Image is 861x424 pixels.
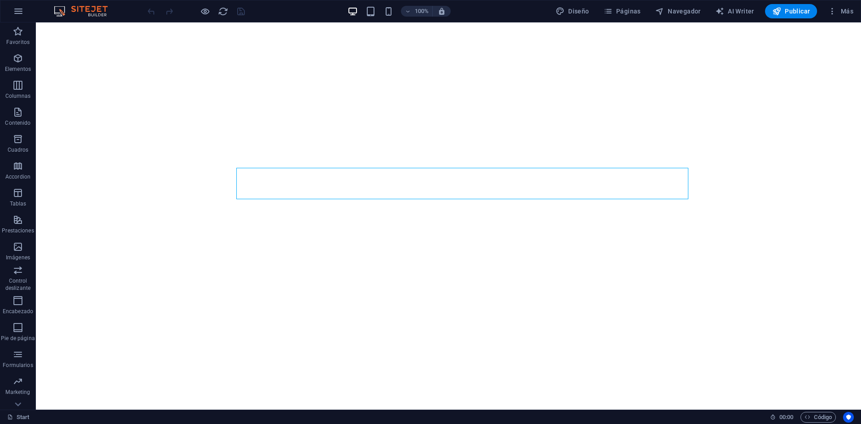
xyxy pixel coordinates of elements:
[552,4,593,18] div: Diseño (Ctrl+Alt+Y)
[770,412,794,423] h6: Tiempo de la sesión
[3,362,33,369] p: Formularios
[765,4,818,18] button: Publicar
[1,335,35,342] p: Pie de página
[6,39,30,46] p: Favoritos
[401,6,433,17] button: 100%
[824,4,857,18] button: Más
[217,6,228,17] button: reload
[779,412,793,423] span: 00 00
[5,66,31,73] p: Elementos
[438,7,446,15] i: Al redimensionar, ajustar el nivel de zoom automáticamente para ajustarse al dispositivo elegido.
[414,6,429,17] h6: 100%
[2,227,34,234] p: Prestaciones
[604,7,641,16] span: Páginas
[800,412,836,423] button: Código
[655,7,701,16] span: Navegador
[5,92,31,100] p: Columnas
[8,146,29,153] p: Cuadros
[52,6,119,17] img: Editor Logo
[7,412,30,423] a: Haz clic para cancelar la selección y doble clic para abrir páginas
[804,412,832,423] span: Código
[6,254,30,261] p: Imágenes
[5,389,30,396] p: Marketing
[786,414,787,420] span: :
[552,4,593,18] button: Diseño
[828,7,853,16] span: Más
[843,412,854,423] button: Usercentrics
[772,7,810,16] span: Publicar
[652,4,704,18] button: Navegador
[600,4,644,18] button: Páginas
[3,308,33,315] p: Encabezado
[712,4,758,18] button: AI Writer
[556,7,589,16] span: Diseño
[5,173,30,180] p: Accordion
[218,6,228,17] i: Volver a cargar página
[200,6,210,17] button: Haz clic para salir del modo de previsualización y seguir editando
[10,200,26,207] p: Tablas
[5,119,30,127] p: Contenido
[715,7,754,16] span: AI Writer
